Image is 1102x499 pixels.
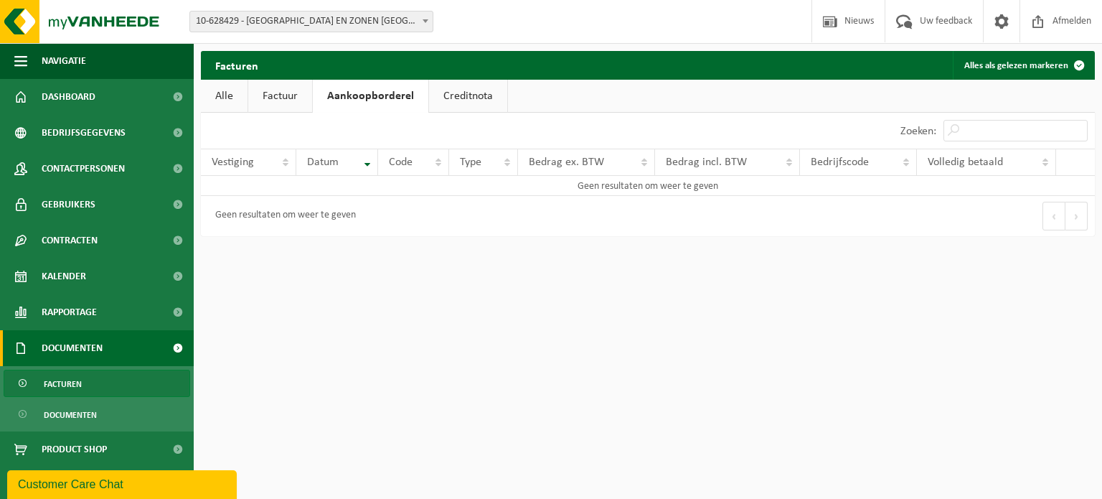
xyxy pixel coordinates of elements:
[928,157,1003,168] span: Volledig betaald
[42,43,86,79] span: Navigatie
[1042,202,1065,230] button: Previous
[307,157,339,168] span: Datum
[42,79,95,115] span: Dashboard
[313,80,428,113] a: Aankoopborderel
[201,80,248,113] a: Alle
[42,151,125,187] span: Contactpersonen
[529,157,604,168] span: Bedrag ex. BTW
[44,401,97,429] span: Documenten
[212,157,254,168] span: Vestiging
[190,11,433,32] span: 10-628429 - CASTELEYN EN ZONEN NV - MEULEBEKE
[4,401,190,428] a: Documenten
[42,223,98,258] span: Contracten
[429,80,507,113] a: Creditnota
[248,80,312,113] a: Factuur
[811,157,869,168] span: Bedrijfscode
[42,294,97,330] span: Rapportage
[42,432,107,467] span: Product Shop
[1065,202,1088,230] button: Next
[42,258,86,294] span: Kalender
[201,176,1095,196] td: Geen resultaten om weer te geven
[900,126,936,137] label: Zoeken:
[666,157,747,168] span: Bedrag incl. BTW
[189,11,433,32] span: 10-628429 - CASTELEYN EN ZONEN NV - MEULEBEKE
[44,370,82,398] span: Facturen
[7,467,240,499] iframe: chat widget
[42,187,95,223] span: Gebruikers
[4,370,190,397] a: Facturen
[953,51,1093,80] button: Alles als gelezen markeren
[389,157,413,168] span: Code
[42,330,103,366] span: Documenten
[201,51,273,79] h2: Facturen
[42,115,126,151] span: Bedrijfsgegevens
[208,203,356,229] div: Geen resultaten om weer te geven
[460,157,481,168] span: Type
